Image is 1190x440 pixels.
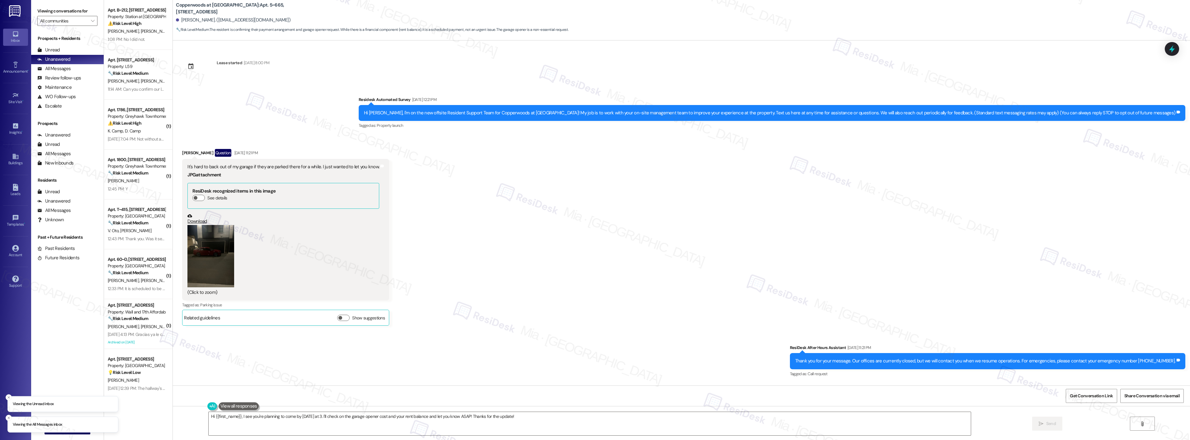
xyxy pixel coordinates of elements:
[3,29,28,45] a: Inbox
[108,324,141,329] span: [PERSON_NAME]
[242,60,270,66] div: [DATE] 8:00 PM
[108,278,141,283] span: [PERSON_NAME]
[192,188,276,194] b: ResiDesk recognized items in this image
[31,120,104,127] div: Prospects
[37,65,71,72] div: All Messages
[108,309,165,315] div: Property: Wall and 17th Affordable
[108,220,148,226] strong: 🔧 Risk Level: Medium
[108,63,165,70] div: Property: L59
[200,302,222,308] span: Parking issue
[3,151,28,168] a: Buildings
[1039,421,1043,426] i: 
[176,2,300,15] b: Copperwoods at [GEOGRAPHIC_DATA]: Apt. 5~665, [STREET_ADDRESS]
[108,36,145,42] div: 1:08 PM: No I did not.
[120,228,152,233] span: [PERSON_NAME]
[37,160,73,166] div: New Inbounds
[9,5,22,17] img: ResiDesk Logo
[37,245,75,252] div: Past Residents
[1120,389,1184,403] button: Share Conversation via email
[37,6,97,16] label: Viewing conversations for
[108,377,139,383] span: [PERSON_NAME]
[37,93,76,100] div: WO Follow-ups
[108,270,148,275] strong: 🔧 Risk Level: Medium
[377,123,403,128] span: Property launch
[28,68,29,73] span: •
[108,120,141,126] strong: ⚠️ Risk Level: High
[108,236,316,242] div: 12:43 PM: Thank you. Was it sent via email? We were traveling last week and didn't receive anythi...
[108,13,165,20] div: Property: Station at [GEOGRAPHIC_DATA][PERSON_NAME]
[108,286,195,291] div: 12:33 PM: It is scheduled to be completed [DATE]
[1046,420,1056,427] span: Send
[846,344,871,351] div: [DATE] 11:21 PM
[37,207,71,214] div: All Messages
[141,324,175,329] span: [PERSON_NAME] B
[37,75,81,81] div: Review follow-ups
[22,99,23,103] span: •
[37,132,70,138] div: Unanswered
[108,163,165,170] div: Property: Greyhawk Townhomes
[108,263,165,269] div: Property: [GEOGRAPHIC_DATA] at [GEOGRAPHIC_DATA]
[176,26,568,33] span: : The resident is confirming their payment arrangement and garage opener request. While there is ...
[37,103,62,109] div: Escalate
[108,136,456,142] div: [DATE] 7:04 PM: Not without advance notice as I will need to secure my pets and my husband is a n...
[207,195,227,201] label: See details
[108,128,125,134] span: K. Camp
[37,255,79,261] div: Future Residents
[108,362,165,369] div: Property: [GEOGRAPHIC_DATA]
[359,96,1185,105] div: Residesk Automated Survey
[233,150,258,156] div: [DATE] 11:21 PM
[790,369,1186,378] div: Tagged as:
[176,27,209,32] strong: 🔧 Risk Level: Medium
[3,121,28,137] a: Insights •
[795,358,1176,364] div: Thank you for your message. Our offices are currently closed, but we will contact you when we res...
[108,156,165,163] div: Apt. 1800, [STREET_ADDRESS]
[352,315,385,321] label: Show suggestions
[21,129,22,134] span: •
[108,186,128,192] div: 12:45 PM: Y
[411,96,437,103] div: [DATE] 12:21 PM
[37,84,72,91] div: Maintenance
[3,243,28,260] a: Account
[107,338,166,346] div: Archived on [DATE]
[1140,421,1145,426] i: 
[187,213,379,224] a: Download
[184,315,220,324] div: Related guidelines
[215,149,231,157] div: Question
[108,356,165,362] div: Apt. [STREET_ADDRESS]
[31,35,104,42] div: Prospects + Residents
[108,78,141,84] span: [PERSON_NAME]
[108,86,225,92] div: 11:14 AM: Can you confirm our lease is up at this end of this month.
[91,18,94,23] i: 
[108,302,165,308] div: Apt. [STREET_ADDRESS]
[141,28,172,34] span: [PERSON_NAME]
[217,60,242,66] div: Lease started
[359,121,1185,130] div: Tagged as:
[108,256,165,263] div: Apt. 60~D, [STREET_ADDRESS]
[187,289,379,296] div: (Click to zoom)
[1070,393,1113,399] span: Get Conversation Link
[108,178,139,184] span: [PERSON_NAME]
[3,213,28,229] a: Templates •
[108,28,141,34] span: [PERSON_NAME]
[6,415,12,421] button: Close toast
[108,107,165,113] div: Apt. 1786, [STREET_ADDRESS]
[13,422,62,428] p: Viewing the All Messages inbox
[1032,417,1062,431] button: Send
[37,47,60,53] div: Unread
[108,70,148,76] strong: 🔧 Risk Level: Medium
[37,151,71,157] div: All Messages
[13,401,54,407] p: Viewing the Unread inbox
[31,177,104,184] div: Residents
[1066,389,1117,403] button: Get Conversation Link
[141,278,172,283] span: [PERSON_NAME]
[1124,393,1180,399] span: Share Conversation via email
[187,172,221,178] b: JPG attachment
[108,57,165,63] div: Apt. [STREET_ADDRESS]
[187,164,379,170] div: It's hard to back out of my garage if they are parked there for a while. I just wanted to let you...
[108,385,758,391] div: [DATE] 12:39 PM: The hallway's need to be painted brighter it looks gloomy and hang some pictures...
[108,370,141,375] strong: 💡 Risk Level: Low
[108,113,165,120] div: Property: Greyhawk Townhomes
[182,149,389,159] div: [PERSON_NAME]
[24,221,25,226] span: •
[125,128,141,134] span: D. Camp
